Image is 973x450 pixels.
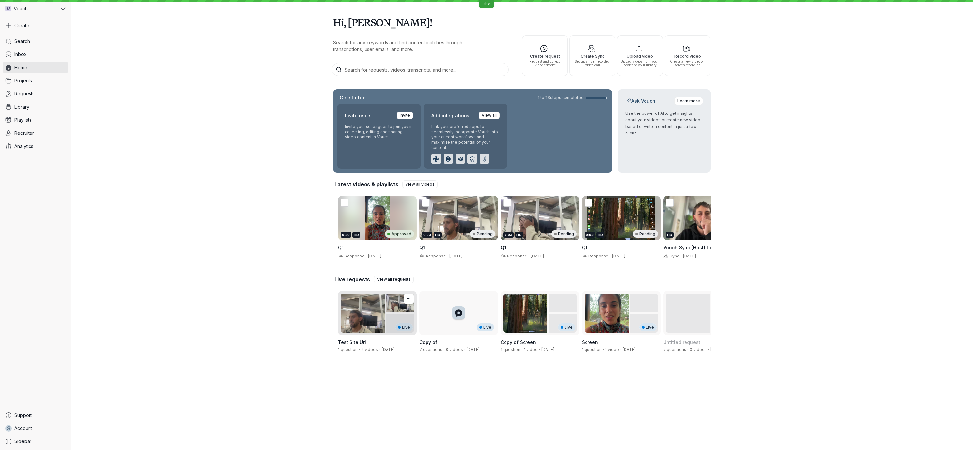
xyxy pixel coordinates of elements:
[14,77,32,84] span: Projects
[365,254,368,259] span: ·
[14,22,29,29] span: Create
[3,3,68,14] button: VVouch
[582,347,602,352] span: 1 question
[14,91,35,97] span: Requests
[382,347,395,352] span: Created by Pro Teale
[425,254,446,258] span: Response
[619,347,623,352] span: ·
[665,35,710,76] button: Record videoCreate a new video or screen recording
[522,35,568,76] button: Create requestRequest and collect video content
[479,112,500,119] a: View all
[666,232,674,238] div: HD
[14,412,32,419] span: Support
[572,54,612,58] span: Create Sync
[3,436,68,447] a: Sidebar
[683,254,696,258] span: [DATE]
[3,62,68,73] a: Home
[14,117,31,123] span: Playlists
[402,180,438,188] a: View all videos
[377,276,411,283] span: View all requests
[442,347,446,352] span: ·
[531,254,544,258] span: [DATE]
[431,124,500,150] p: Link your preferred apps to seamlessly incorporate Vouch into your current workflows and maximize...
[667,60,707,67] span: Create a new video or screen recording
[14,104,29,110] span: Library
[690,347,707,352] span: 0 videos
[405,181,435,188] span: View all videos
[608,254,612,259] span: ·
[633,230,658,238] div: Pending
[620,60,660,67] span: Upload videos from your device to your library
[6,5,10,12] span: V
[541,347,554,352] span: Created by Stephane
[663,244,742,251] h3: Vouch Sync (Host) from 8 August 2025 at 04:47 am
[602,347,605,352] span: ·
[663,347,686,352] span: 7 questions
[501,347,520,352] span: 1 question
[525,60,565,67] span: Request and collect video content
[334,181,398,188] h2: Latest videos & playlists
[3,127,68,139] a: Recruiter
[3,422,68,434] a: SAccount
[582,245,587,250] span: Q1
[345,124,413,140] p: Invite your colleagues to join you in collecting, editing and sharing video content in Vouch.
[3,88,68,100] a: Requests
[14,143,33,150] span: Analytics
[3,20,68,31] button: Create
[503,232,514,238] div: 0:03
[14,5,28,12] span: Vouch
[3,114,68,126] a: Playlists
[467,347,480,352] span: Created by Stephane
[605,347,619,352] span: 1 video
[679,254,683,259] span: ·
[3,75,68,87] a: Projects
[538,95,607,100] a: 12of13steps completed
[14,38,30,45] span: Search
[446,347,463,352] span: 0 videos
[596,232,604,238] div: HD
[3,49,68,60] a: Inbox
[7,425,10,432] span: S
[419,339,437,345] span: Copy of
[332,63,509,76] input: Search for requests, videos, transcripts, and more...
[333,39,490,52] p: Search for any keywords and find content matches through transcriptions, user emails, and more.
[14,425,32,432] span: Account
[501,339,536,345] span: Copy of Screen
[663,339,700,345] span: Untitled request
[368,254,381,258] span: [DATE]
[343,254,365,258] span: Response
[3,3,59,14] div: Vouch
[612,254,625,258] span: [DATE]
[538,347,541,352] span: ·
[527,254,531,259] span: ·
[14,438,31,445] span: Sidebar
[572,60,612,67] span: Set up a live, recorded video call
[431,112,469,120] h2: Add integrations
[333,13,711,31] h1: Hi, [PERSON_NAME]!
[538,95,584,100] span: 12 of 13 steps completed
[338,347,358,352] span: 1 question
[397,112,413,119] a: Invite
[338,245,344,250] span: Q1
[404,294,414,304] button: More actions
[345,112,372,120] h2: Invite users
[3,101,68,113] a: Library
[620,54,660,58] span: Upload video
[686,347,690,352] span: ·
[582,339,598,345] span: Screen
[446,254,449,259] span: ·
[374,276,414,283] a: View all requests
[707,347,710,352] span: ·
[525,54,565,58] span: Create request
[14,51,27,58] span: Inbox
[338,339,366,345] span: Test Site Url
[419,245,425,250] span: Q1
[625,98,657,104] h2: Ask Vouch
[625,110,703,136] p: Use the power of AI to get insights about your videos or create new video-based or written conten...
[385,230,414,238] div: Approved
[551,230,577,238] div: Pending
[358,347,361,352] span: ·
[677,98,700,104] span: Learn more
[14,64,27,71] span: Home
[470,230,495,238] div: Pending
